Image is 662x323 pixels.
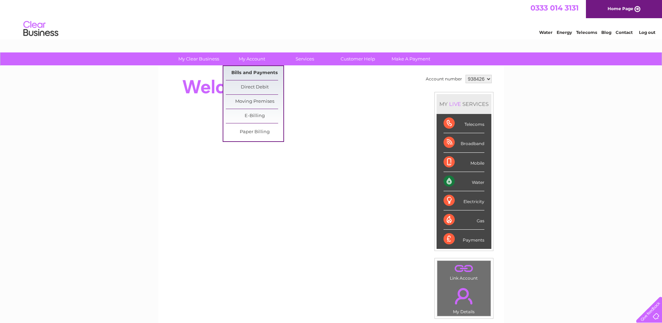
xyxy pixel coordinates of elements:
[226,109,283,123] a: E-Billing
[444,133,484,152] div: Broadband
[437,282,491,316] td: My Details
[23,18,59,40] img: logo.png
[444,210,484,230] div: Gas
[448,101,462,107] div: LIVE
[170,52,228,65] a: My Clear Business
[539,30,552,35] a: Water
[437,260,491,282] td: Link Account
[439,263,489,275] a: .
[226,95,283,109] a: Moving Premises
[276,52,334,65] a: Services
[444,114,484,133] div: Telecoms
[639,30,655,35] a: Log out
[530,3,579,12] a: 0333 014 3131
[557,30,572,35] a: Energy
[437,94,491,114] div: MY SERVICES
[424,73,464,85] td: Account number
[382,52,440,65] a: Make A Payment
[226,125,283,139] a: Paper Billing
[166,4,496,34] div: Clear Business is a trading name of Verastar Limited (registered in [GEOGRAPHIC_DATA] No. 3667643...
[223,52,281,65] a: My Account
[616,30,633,35] a: Contact
[439,284,489,308] a: .
[601,30,611,35] a: Blog
[444,191,484,210] div: Electricity
[444,172,484,191] div: Water
[329,52,387,65] a: Customer Help
[226,80,283,94] a: Direct Debit
[226,66,283,80] a: Bills and Payments
[576,30,597,35] a: Telecoms
[444,230,484,249] div: Payments
[444,153,484,172] div: Mobile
